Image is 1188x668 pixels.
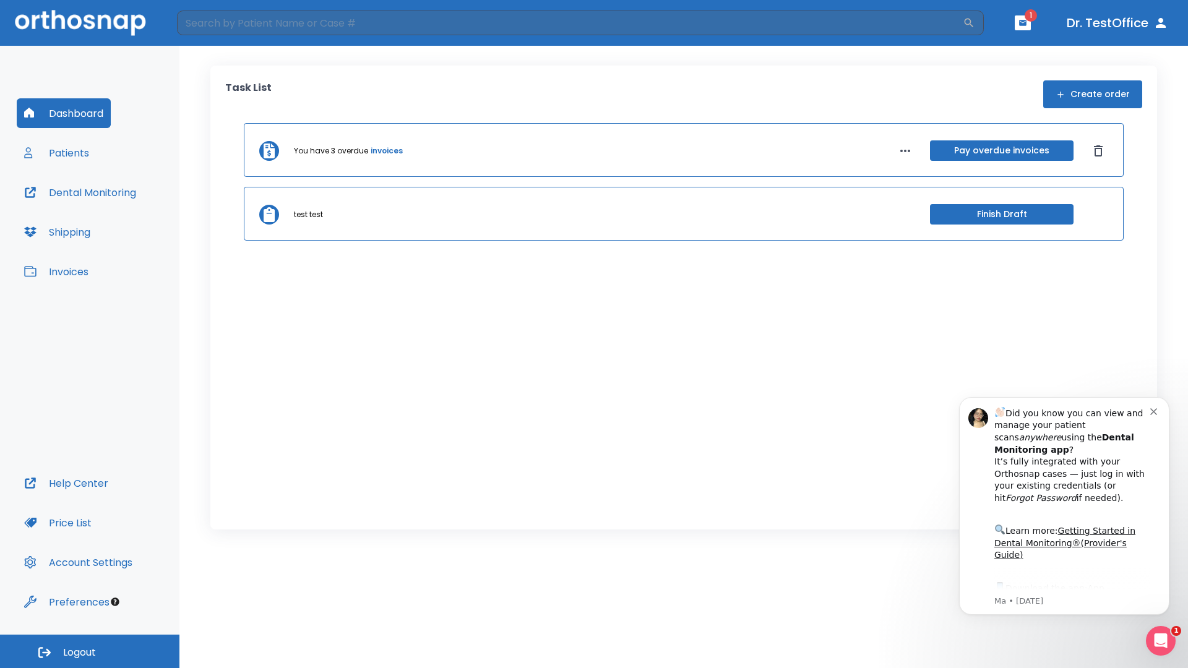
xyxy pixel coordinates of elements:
[940,382,1188,662] iframe: Intercom notifications message
[17,587,117,617] button: Preferences
[1025,9,1037,22] span: 1
[1043,80,1142,108] button: Create order
[371,145,403,156] a: invoices
[17,138,97,168] button: Patients
[17,98,111,128] button: Dashboard
[17,257,96,286] button: Invoices
[15,10,146,35] img: Orthosnap
[930,140,1074,161] button: Pay overdue invoices
[17,217,98,247] button: Shipping
[1062,12,1173,34] button: Dr. TestOffice
[17,178,144,207] button: Dental Monitoring
[110,596,121,607] div: Tooltip anchor
[1088,141,1108,161] button: Dismiss
[17,547,140,577] button: Account Settings
[177,11,963,35] input: Search by Patient Name or Case #
[17,508,99,537] button: Price List
[225,80,272,108] p: Task List
[294,145,368,156] p: You have 3 overdue
[930,204,1074,225] button: Finish Draft
[63,646,96,659] span: Logout
[17,468,116,498] button: Help Center
[294,209,323,220] p: test test
[1146,626,1176,656] iframe: Intercom live chat
[1171,626,1181,636] span: 1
